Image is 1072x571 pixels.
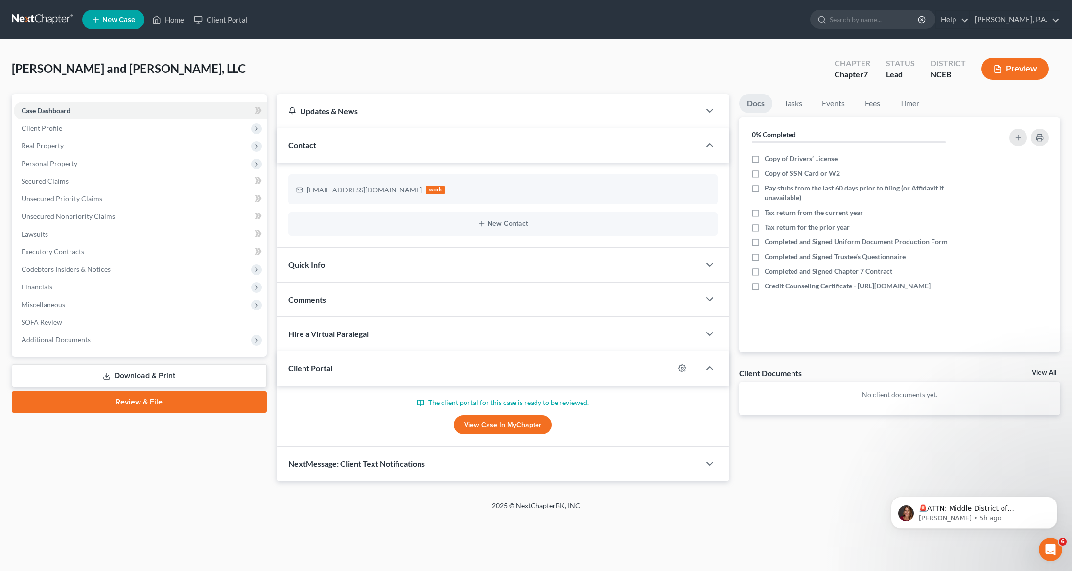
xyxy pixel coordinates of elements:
span: Client Portal [288,363,332,373]
span: Case Dashboard [22,106,70,115]
span: Tax return from the current year [765,208,863,217]
button: Preview [981,58,1049,80]
span: 6 [1059,538,1067,546]
div: [EMAIL_ADDRESS][DOMAIN_NAME] [307,185,422,195]
a: Client Portal [189,11,253,28]
span: Completed and Signed Trustee’s Questionnaire [765,252,906,262]
a: Secured Claims [14,172,267,190]
span: Real Property [22,142,64,150]
button: New Contact [296,220,710,228]
a: View Case in MyChapter [454,415,552,435]
a: Unsecured Nonpriority Claims [14,208,267,225]
div: 2025 © NextChapterBK, INC [257,501,815,519]
a: Download & Print [12,364,267,387]
span: SOFA Review [22,318,62,326]
div: Chapter [835,69,870,80]
span: Completed and Signed Uniform Document Production Form [765,237,948,247]
a: Docs [739,94,772,113]
strong: 0% Completed [752,130,796,139]
span: Executory Contracts [22,247,84,256]
a: Tasks [776,94,810,113]
a: Case Dashboard [14,102,267,119]
span: [PERSON_NAME] and [PERSON_NAME], LLC [12,61,246,75]
span: Miscellaneous [22,300,65,309]
span: Hire a Virtual Paralegal [288,329,369,338]
a: Unsecured Priority Claims [14,190,267,208]
span: New Case [102,16,135,24]
iframe: Intercom notifications message [876,476,1072,545]
span: Quick Info [288,260,325,269]
span: Comments [288,295,326,304]
span: Pay stubs from the last 60 days prior to filing (or Affidavit if unavailable) [765,183,972,203]
div: work [426,186,445,194]
span: Unsecured Priority Claims [22,194,102,203]
span: Contact [288,141,316,150]
a: SOFA Review [14,313,267,331]
span: Client Profile [22,124,62,132]
a: Review & File [12,391,267,413]
span: Financials [22,283,52,291]
span: Personal Property [22,159,77,167]
a: Help [936,11,969,28]
a: Lawsuits [14,225,267,243]
span: Additional Documents [22,335,91,344]
a: Executory Contracts [14,243,267,261]
span: Secured Claims [22,177,69,185]
span: Tax return for the prior year [765,222,850,232]
span: Copy of Drivers’ License [765,154,838,164]
div: Status [886,58,915,69]
span: Copy of SSN Card or W2 [765,168,840,178]
a: Fees [857,94,888,113]
div: Lead [886,69,915,80]
span: 7 [863,70,868,79]
p: No client documents yet. [747,390,1052,400]
a: View All [1032,369,1056,376]
div: NCEB [931,69,966,80]
span: Lawsuits [22,230,48,238]
a: Home [147,11,189,28]
a: Timer [892,94,927,113]
div: Client Documents [739,368,802,378]
span: NextMessage: Client Text Notifications [288,459,425,468]
div: Updates & News [288,106,689,116]
span: Unsecured Nonpriority Claims [22,212,115,220]
p: The client portal for this case is ready to be reviewed. [288,398,718,407]
span: Codebtors Insiders & Notices [22,265,111,273]
div: Chapter [835,58,870,69]
a: [PERSON_NAME], P.A. [970,11,1060,28]
div: District [931,58,966,69]
span: Completed and Signed Chapter 7 Contract [765,266,892,276]
input: Search by name... [830,10,919,28]
a: Events [814,94,853,113]
span: Credit Counseling Certificate - [URL][DOMAIN_NAME] [765,281,931,291]
iframe: Intercom live chat [1039,538,1062,561]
